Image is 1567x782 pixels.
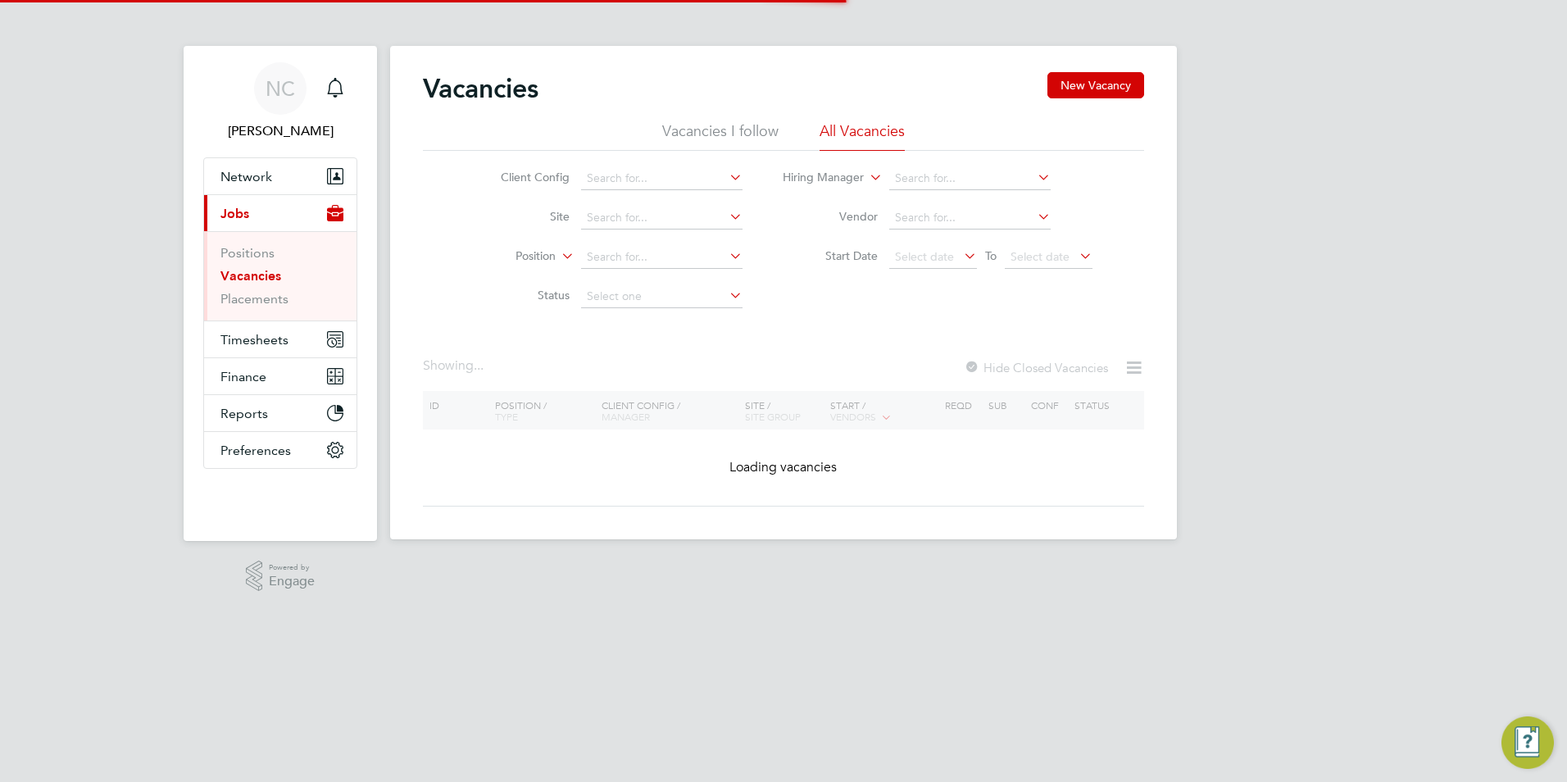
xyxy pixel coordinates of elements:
[220,245,275,261] a: Positions
[475,288,570,302] label: Status
[220,291,288,307] a: Placements
[889,167,1051,190] input: Search for...
[783,209,878,224] label: Vendor
[980,245,1002,266] span: To
[461,248,556,265] label: Position
[581,207,743,230] input: Search for...
[204,195,357,231] button: Jobs
[474,357,484,374] span: ...
[220,332,288,348] span: Timesheets
[1501,716,1554,769] button: Engage Resource Center
[475,209,570,224] label: Site
[220,206,249,221] span: Jobs
[204,395,357,431] button: Reports
[662,121,779,151] li: Vacancies I follow
[203,485,357,511] a: Go to home page
[204,158,357,194] button: Network
[581,246,743,269] input: Search for...
[204,231,357,321] div: Jobs
[220,406,268,421] span: Reports
[204,485,357,511] img: fastbook-logo-retina.png
[266,78,295,99] span: NC
[220,268,281,284] a: Vacancies
[269,561,315,575] span: Powered by
[1011,249,1070,264] span: Select date
[423,357,487,375] div: Showing
[220,169,272,184] span: Network
[475,170,570,184] label: Client Config
[1047,72,1144,98] button: New Vacancy
[964,360,1108,375] label: Hide Closed Vacancies
[184,46,377,541] nav: Main navigation
[220,369,266,384] span: Finance
[269,575,315,589] span: Engage
[581,167,743,190] input: Search for...
[770,170,864,186] label: Hiring Manager
[203,62,357,141] a: NC[PERSON_NAME]
[783,248,878,263] label: Start Date
[203,121,357,141] span: Naomi Conn
[895,249,954,264] span: Select date
[423,72,538,105] h2: Vacancies
[204,321,357,357] button: Timesheets
[204,432,357,468] button: Preferences
[246,561,316,592] a: Powered byEngage
[220,443,291,458] span: Preferences
[820,121,905,151] li: All Vacancies
[204,358,357,394] button: Finance
[581,285,743,308] input: Select one
[889,207,1051,230] input: Search for...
